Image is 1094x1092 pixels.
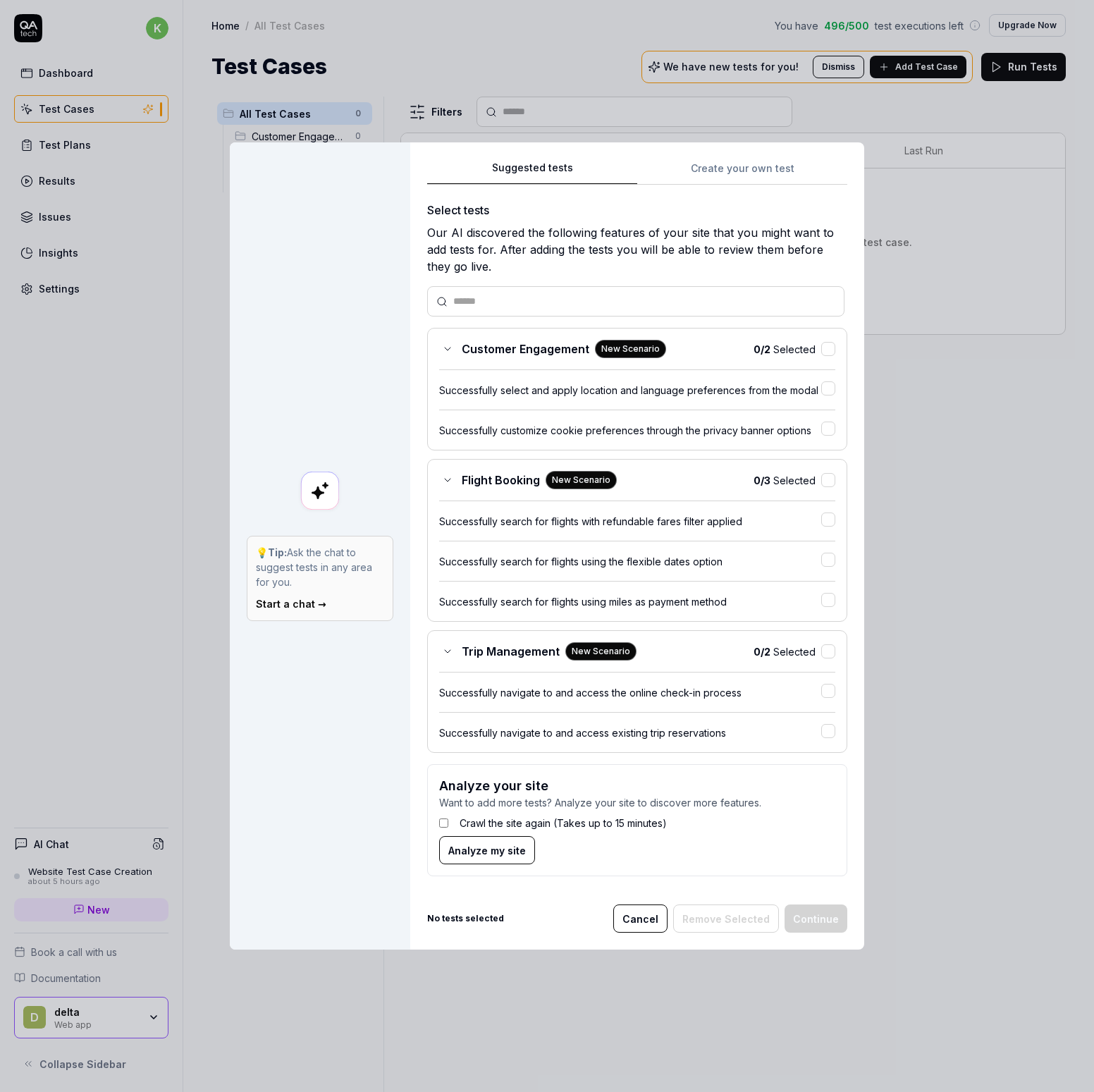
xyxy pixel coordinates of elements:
span: Analyze my site [448,843,526,858]
span: Selected [754,342,816,357]
button: Analyze my site [439,836,535,864]
div: Successfully search for flights using the flexible dates option [439,554,821,569]
button: Continue [785,904,847,933]
div: New Scenario [565,642,637,661]
div: New Scenario [595,340,666,358]
span: Customer Engagement [462,341,589,357]
div: Our AI discovered the following features of your site that you might want to add tests for. After... [427,224,847,275]
p: Want to add more tests? Analyze your site to discover more features. [439,795,835,810]
label: Crawl the site again (Takes up to 15 minutes) [460,816,667,830]
div: New Scenario [546,471,617,489]
button: Remove Selected [673,904,779,933]
b: 0 / 3 [754,474,770,486]
span: Flight Booking [462,472,540,489]
div: Successfully search for flights using miles as payment method [439,594,821,609]
strong: Tip: [268,546,287,558]
button: Suggested tests [427,159,637,185]
div: Successfully customize cookie preferences through the privacy banner options [439,423,821,438]
a: Start a chat → [256,598,326,610]
div: Successfully navigate to and access the online check-in process [439,685,821,700]
p: 💡 Ask the chat to suggest tests in any area for you. [256,545,384,589]
button: Create your own test [637,159,847,185]
span: Trip Management [462,643,560,660]
div: Select tests [427,202,847,219]
h3: Analyze your site [439,776,835,795]
div: Successfully search for flights with refundable fares filter applied [439,514,821,529]
button: Cancel [613,904,668,933]
span: Selected [754,644,816,659]
b: 0 / 2 [754,646,770,658]
span: Selected [754,473,816,488]
div: Successfully select and apply location and language preferences from the modal [439,383,821,398]
b: 0 / 2 [754,343,770,355]
b: No tests selected [427,912,504,925]
div: Successfully navigate to and access existing trip reservations [439,725,821,740]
